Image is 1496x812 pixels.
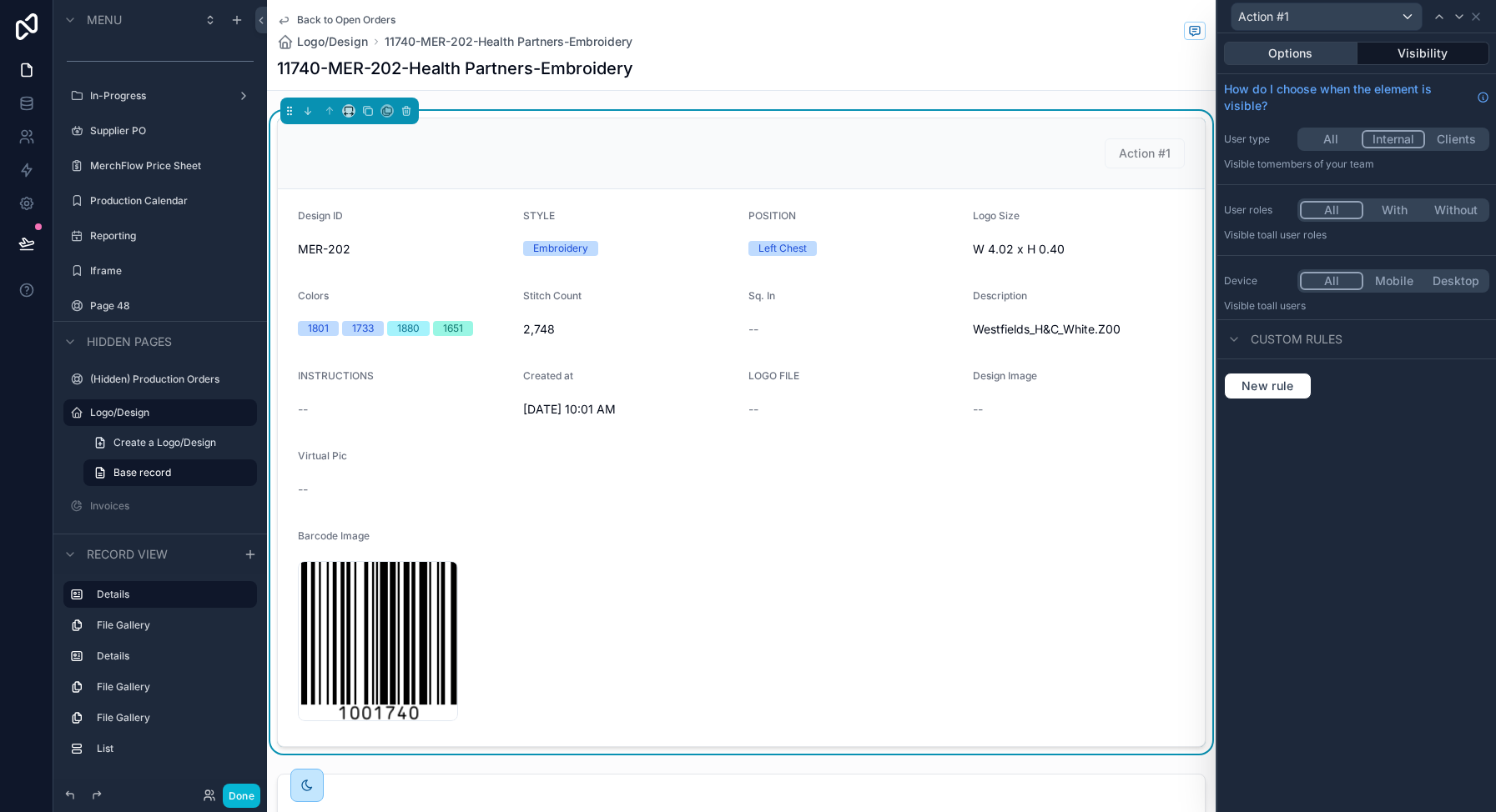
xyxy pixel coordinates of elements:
[523,401,735,418] span: [DATE] 10:01 AM
[1357,42,1490,65] button: Visibility
[748,321,758,338] span: --
[297,33,368,50] span: Logo/Design
[1363,272,1425,290] button: Mobile
[748,369,799,382] span: LOGO FILE
[1224,299,1489,313] p: Visible to
[87,12,122,28] span: Menu
[90,159,254,173] label: MerchFlow Price Sheet
[748,401,758,418] span: --
[1267,299,1306,312] span: all users
[1425,201,1487,219] button: Without
[97,711,250,724] label: File Gallery
[1251,331,1342,348] span: Custom rules
[1425,272,1487,290] button: Desktop
[90,124,254,138] label: Supplier PO
[1224,203,1291,217] label: User roles
[97,680,250,694] label: File Gallery
[1362,130,1425,148] button: Internal
[1300,130,1362,148] button: All
[1224,133,1291,146] label: User type
[90,299,254,313] label: Page 48
[1231,3,1423,31] button: Action #1
[90,533,254,546] label: Users
[1300,201,1363,219] button: All
[1238,8,1289,25] span: Action #1
[90,89,230,103] label: In-Progress
[523,369,573,382] span: Created at
[277,33,368,50] a: Logo/Design
[1267,228,1327,241] span: All user roles
[113,466,171,479] span: Base record
[1224,274,1291,288] label: Device
[973,241,1185,258] span: W 4.02 x H 0.40
[90,499,254,513] label: Invoices
[87,333,172,350] span: Hidden pages
[1224,373,1312,399] button: New rule
[277,13,395,27] a: Back to Open Orders
[90,229,254,243] label: Reporting
[1235,378,1301,393] span: New rule
[297,13,395,27] span: Back to Open Orders
[1363,201,1425,219] button: With
[385,33,632,50] a: 11740-MER-202-Health Partners-Embroidery
[1224,81,1489,114] a: How do I choose when the element is visible?
[533,241,588,256] div: Embroidery
[973,321,1185,338] span: Westfields_H&C_White.Z00
[523,321,735,338] span: 2,748
[53,574,267,779] div: scrollable content
[748,289,775,302] span: Sq. In
[397,321,420,336] div: 1880
[90,373,254,386] label: (Hidden) Production Orders
[298,241,510,258] span: MER-202
[90,194,254,208] label: Production Calendar
[1224,228,1489,242] p: Visible to
[973,289,1027,302] span: Description
[298,529,370,542] span: Barcode Image
[97,588,244,601] label: Details
[973,369,1037,382] span: Design Image
[1267,158,1374,170] span: Members of your team
[90,406,247,419] label: Logo/Design
[298,449,347,462] span: Virtual Pic
[83,459,257,486] a: Base record
[523,289,582,302] span: Stitch Count
[1300,272,1363,290] button: All
[1224,158,1489,171] p: Visible to
[352,321,374,336] div: 1733
[1425,130,1487,148] button: Clients
[298,209,343,222] span: Design ID
[97,619,250,632] label: File Gallery
[298,401,308,418] span: --
[748,209,796,222] span: POSITION
[97,742,250,755] label: List
[298,369,374,382] span: INSTRUCTIONS
[113,436,216,449] span: Create a Logo/Design
[223,784,260,808] button: Done
[87,546,168,563] span: Record view
[90,264,254,278] label: Iframe
[973,401,983,418] span: --
[1224,81,1470,114] span: How do I choose when the element is visible?
[97,649,250,663] label: Details
[277,57,633,80] h1: 11740-MER-202-Health Partners-Embroidery
[83,429,257,456] a: Create a Logo/Design
[973,209,1020,222] span: Logo Size
[298,481,308,498] span: --
[298,289,329,302] span: Colors
[1224,42,1357,65] button: Options
[523,209,555,222] span: STYLE
[758,241,807,256] div: Left Chest
[443,321,463,336] div: 1651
